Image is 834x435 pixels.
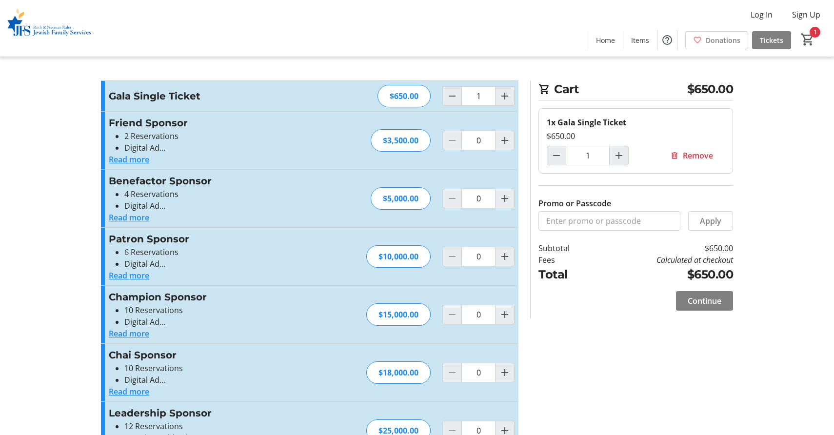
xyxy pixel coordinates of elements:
[124,130,322,142] li: 2 Reservations
[461,86,496,106] input: Gala Single Ticket Quantity
[538,242,595,254] td: Subtotal
[109,212,149,223] button: Read more
[443,87,461,105] button: Decrement by one
[706,35,740,45] span: Donations
[496,363,514,382] button: Increment by one
[676,291,733,311] button: Continue
[366,303,431,326] div: $15,000.00
[124,420,322,432] li: 12 Reservations
[657,30,677,50] button: Help
[496,87,514,105] button: Increment by one
[547,117,725,128] div: 1x Gala Single Ticket
[109,154,149,165] button: Read more
[538,266,595,283] td: Total
[461,189,496,208] input: Benefactor Sponsor Quantity
[631,35,649,45] span: Items
[496,305,514,324] button: Increment by one
[760,35,783,45] span: Tickets
[538,80,733,100] h2: Cart
[685,31,748,49] a: Donations
[109,270,149,281] button: Read more
[366,245,431,268] div: $10,000.00
[547,130,725,142] div: $650.00
[461,131,496,150] input: Friend Sponsor Quantity
[595,242,733,254] td: $650.00
[538,254,595,266] td: Fees
[109,116,322,130] h3: Friend Sponsor
[799,31,816,48] button: Cart
[595,266,733,283] td: $650.00
[588,31,623,49] a: Home
[658,146,725,165] button: Remove
[109,328,149,339] button: Read more
[124,188,322,200] li: 4 Reservations
[700,215,721,227] span: Apply
[109,290,322,304] h3: Champion Sponsor
[461,363,496,382] input: Chai Sponsor Quantity
[538,211,680,231] input: Enter promo or passcode
[461,305,496,324] input: Champion Sponsor Quantity
[124,258,322,270] li: Digital Ad
[461,247,496,266] input: Patron Sponsor Quantity
[124,374,322,386] li: Digital Ad
[109,232,322,246] h3: Patron Sponsor
[743,7,780,22] button: Log In
[688,295,721,307] span: Continue
[596,35,615,45] span: Home
[124,316,322,328] li: Digital Ad
[109,89,322,103] h3: Gala Single Ticket
[124,304,322,316] li: 10 Reservations
[109,386,149,397] button: Read more
[752,31,791,49] a: Tickets
[109,348,322,362] h3: Chai Sponsor
[595,254,733,266] td: Calculated at checkout
[366,361,431,384] div: $18,000.00
[547,146,566,165] button: Decrement by one
[371,129,431,152] div: $3,500.00
[610,146,628,165] button: Increment by one
[109,406,322,420] h3: Leadership Sponsor
[109,174,322,188] h3: Benefactor Sponsor
[6,4,93,53] img: Ruth & Norman Rales Jewish Family Services's Logo
[751,9,773,20] span: Log In
[124,246,322,258] li: 6 Reservations
[792,9,820,20] span: Sign Up
[496,189,514,208] button: Increment by one
[538,198,611,209] label: Promo or Passcode
[496,247,514,266] button: Increment by one
[124,362,322,374] li: 10 Reservations
[124,200,322,212] li: Digital Ad
[124,142,322,154] li: Digital Ad
[496,131,514,150] button: Increment by one
[371,187,431,210] div: $5,000.00
[688,211,733,231] button: Apply
[687,80,734,98] span: $650.00
[566,146,610,165] input: Gala Single Ticket Quantity
[784,7,828,22] button: Sign Up
[683,150,713,161] span: Remove
[377,85,431,107] div: $650.00
[623,31,657,49] a: Items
